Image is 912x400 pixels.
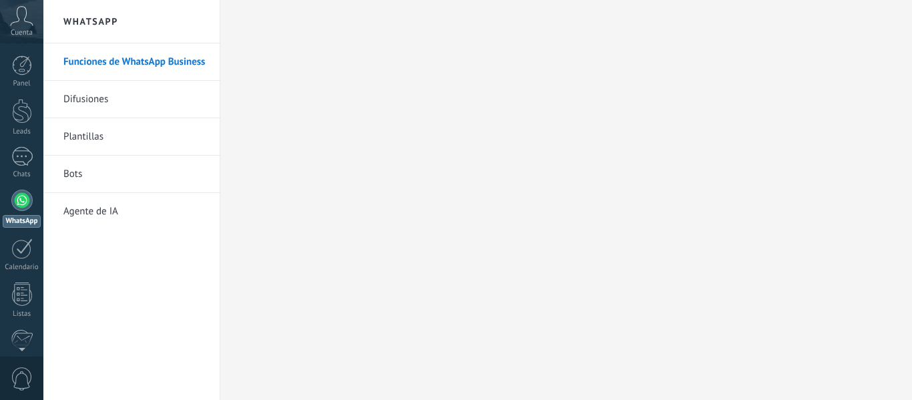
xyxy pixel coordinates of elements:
li: Difusiones [43,81,220,118]
li: Agente de IA [43,193,220,230]
a: Funciones de WhatsApp Business [63,43,206,81]
div: Chats [3,170,41,179]
div: Calendario [3,263,41,272]
li: Plantillas [43,118,220,156]
a: Plantillas [63,118,206,156]
a: Agente de IA [63,193,206,230]
div: Leads [3,128,41,136]
li: Funciones de WhatsApp Business [43,43,220,81]
a: Difusiones [63,81,206,118]
li: Bots [43,156,220,193]
span: Cuenta [11,29,33,37]
div: Panel [3,79,41,88]
a: Bots [63,156,206,193]
div: WhatsApp [3,215,41,228]
div: Listas [3,310,41,319]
